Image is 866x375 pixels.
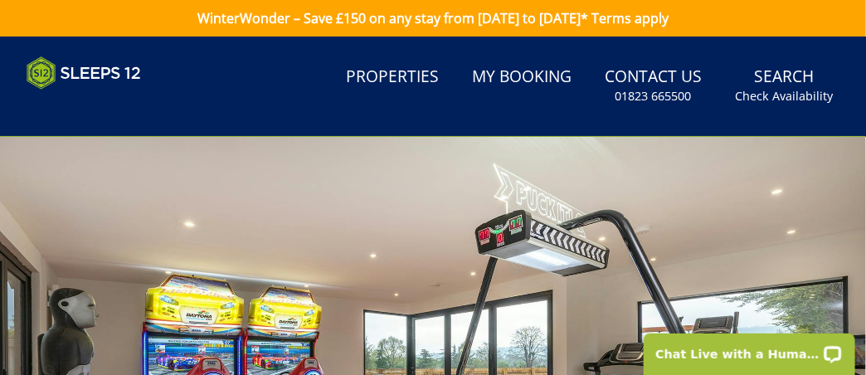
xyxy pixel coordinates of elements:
a: Contact Us01823 665500 [598,59,708,113]
iframe: Customer reviews powered by Trustpilot [18,100,192,114]
small: 01823 665500 [615,88,692,105]
a: My Booking [465,59,578,96]
a: Properties [339,59,445,96]
a: SearchCheck Availability [728,59,839,113]
iframe: LiveChat chat widget [633,323,866,375]
img: Sleeps 12 [27,56,141,90]
small: Check Availability [735,88,833,105]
